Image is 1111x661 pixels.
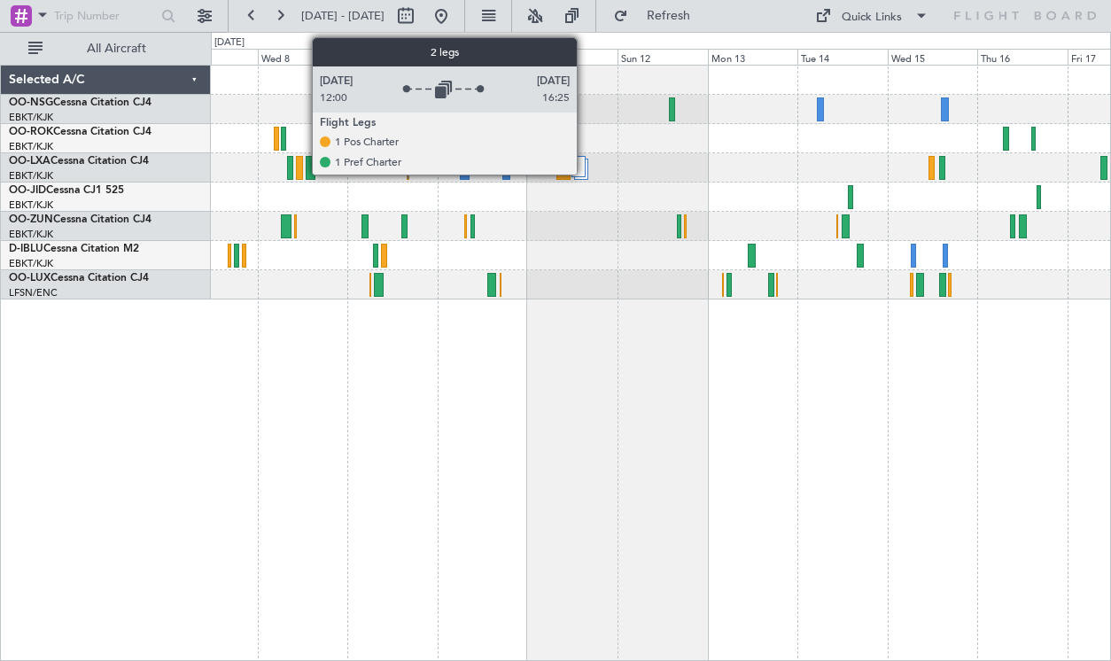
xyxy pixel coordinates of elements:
[301,8,385,24] span: [DATE] - [DATE]
[9,156,149,167] a: OO-LXACessna Citation CJ4
[806,2,937,30] button: Quick Links
[9,97,151,108] a: OO-NSGCessna Citation CJ4
[347,49,438,65] div: Thu 9
[9,111,53,124] a: EBKT/KJK
[9,97,53,108] span: OO-NSG
[438,49,528,65] div: Fri 10
[9,198,53,212] a: EBKT/KJK
[9,244,43,254] span: D-IBLU
[9,127,151,137] a: OO-ROKCessna Citation CJ4
[167,49,258,65] div: Tue 7
[9,228,53,241] a: EBKT/KJK
[9,273,50,284] span: OO-LUX
[797,49,888,65] div: Tue 14
[708,49,798,65] div: Mon 13
[9,169,53,183] a: EBKT/KJK
[54,3,156,29] input: Trip Number
[618,49,708,65] div: Sun 12
[9,185,124,196] a: OO-JIDCessna CJ1 525
[9,127,53,137] span: OO-ROK
[19,35,192,63] button: All Aircraft
[9,257,53,270] a: EBKT/KJK
[258,49,348,65] div: Wed 8
[46,43,187,55] span: All Aircraft
[842,9,902,27] div: Quick Links
[9,156,50,167] span: OO-LXA
[9,244,139,254] a: D-IBLUCessna Citation M2
[9,214,151,225] a: OO-ZUNCessna Citation CJ4
[977,49,1068,65] div: Thu 16
[9,185,46,196] span: OO-JID
[527,49,618,65] div: Sat 11
[632,10,706,22] span: Refresh
[888,49,978,65] div: Wed 15
[605,2,711,30] button: Refresh
[9,286,58,299] a: LFSN/ENC
[9,214,53,225] span: OO-ZUN
[9,140,53,153] a: EBKT/KJK
[214,35,245,51] div: [DATE]
[9,273,149,284] a: OO-LUXCessna Citation CJ4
